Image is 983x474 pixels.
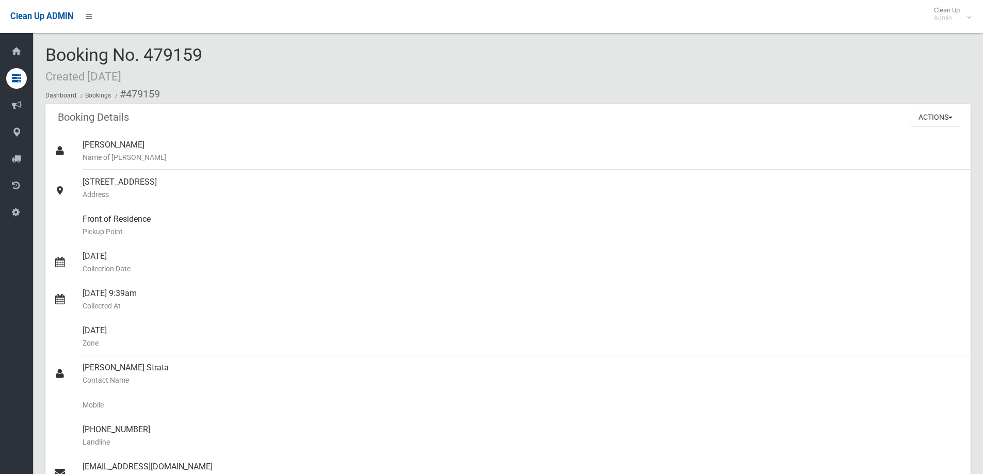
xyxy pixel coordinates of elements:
a: Bookings [85,92,111,99]
a: Dashboard [45,92,76,99]
small: Collected At [83,300,962,312]
div: [PERSON_NAME] Strata [83,355,962,393]
li: #479159 [112,85,160,104]
span: Booking No. 479159 [45,44,202,85]
div: [PHONE_NUMBER] [83,417,962,454]
div: Front of Residence [83,207,962,244]
small: Collection Date [83,263,962,275]
small: Admin [934,14,960,22]
small: Address [83,188,962,201]
div: [DATE] 9:39am [83,281,962,318]
span: Clean Up ADMIN [10,11,73,21]
header: Booking Details [45,107,141,127]
small: Landline [83,436,962,448]
button: Actions [911,108,960,127]
span: Clean Up [929,6,970,22]
div: [STREET_ADDRESS] [83,170,962,207]
small: Created [DATE] [45,70,121,83]
small: Zone [83,337,962,349]
small: Name of [PERSON_NAME] [83,151,962,164]
small: Mobile [83,399,962,411]
div: [PERSON_NAME] [83,133,962,170]
small: Contact Name [83,374,962,386]
div: [DATE] [83,318,962,355]
div: [DATE] [83,244,962,281]
small: Pickup Point [83,225,962,238]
